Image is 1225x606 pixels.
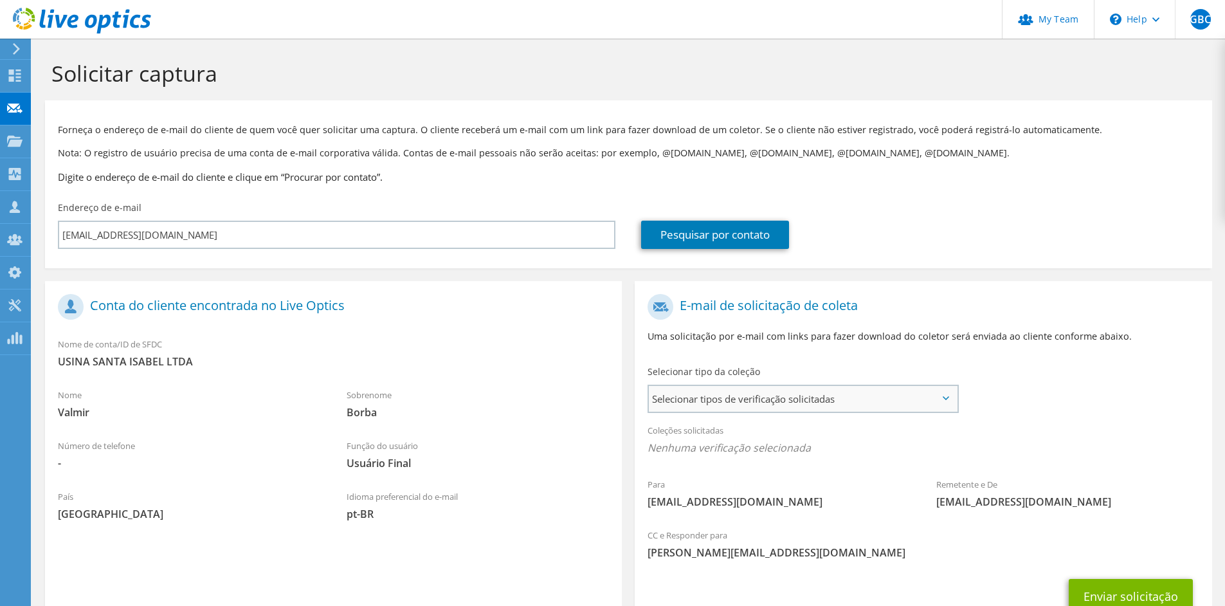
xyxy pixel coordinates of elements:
[635,417,1211,464] div: Coleções solicitadas
[58,170,1199,184] h3: Digite o endereço de e-mail do cliente e clique em “Procurar por contato”.
[58,123,1199,137] p: Forneça o endereço de e-mail do cliente de quem você quer solicitar uma captura. O cliente recebe...
[58,146,1199,160] p: Nota: O registro de usuário precisa de uma conta de e-mail corporativa válida. Contas de e-mail p...
[648,294,1192,320] h1: E-mail de solicitação de coleta
[51,60,1199,87] h1: Solicitar captura
[334,483,622,528] div: Idioma preferencial do e-mail
[58,201,141,214] label: Endereço de e-mail
[347,507,610,521] span: pt-BR
[649,386,957,412] span: Selecionar tipos de verificação solicitadas
[648,441,1199,455] span: Nenhuma verificação selecionada
[45,432,334,477] div: Número de telefone
[648,546,1199,560] span: [PERSON_NAME][EMAIL_ADDRESS][DOMAIN_NAME]
[58,354,609,369] span: USINA SANTA ISABEL LTDA
[648,495,911,509] span: [EMAIL_ADDRESS][DOMAIN_NAME]
[923,471,1212,515] div: Remetente e De
[58,405,321,419] span: Valmir
[347,456,610,470] span: Usuário Final
[648,329,1199,344] p: Uma solicitação por e-mail com links para fazer download do coletor será enviada ao cliente confo...
[648,365,760,378] label: Selecionar tipo da coleção
[334,381,622,426] div: Sobrenome
[58,456,321,470] span: -
[45,483,334,528] div: País
[334,432,622,477] div: Função do usuário
[936,495,1199,509] span: [EMAIL_ADDRESS][DOMAIN_NAME]
[641,221,789,249] a: Pesquisar por contato
[347,405,610,419] span: Borba
[58,507,321,521] span: [GEOGRAPHIC_DATA]
[58,294,603,320] h1: Conta do cliente encontrada no Live Optics
[45,381,334,426] div: Nome
[635,471,923,515] div: Para
[635,522,1211,566] div: CC e Responder para
[1190,9,1211,30] span: GBC
[45,331,622,375] div: Nome de conta/ID de SFDC
[1110,14,1121,25] svg: \n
